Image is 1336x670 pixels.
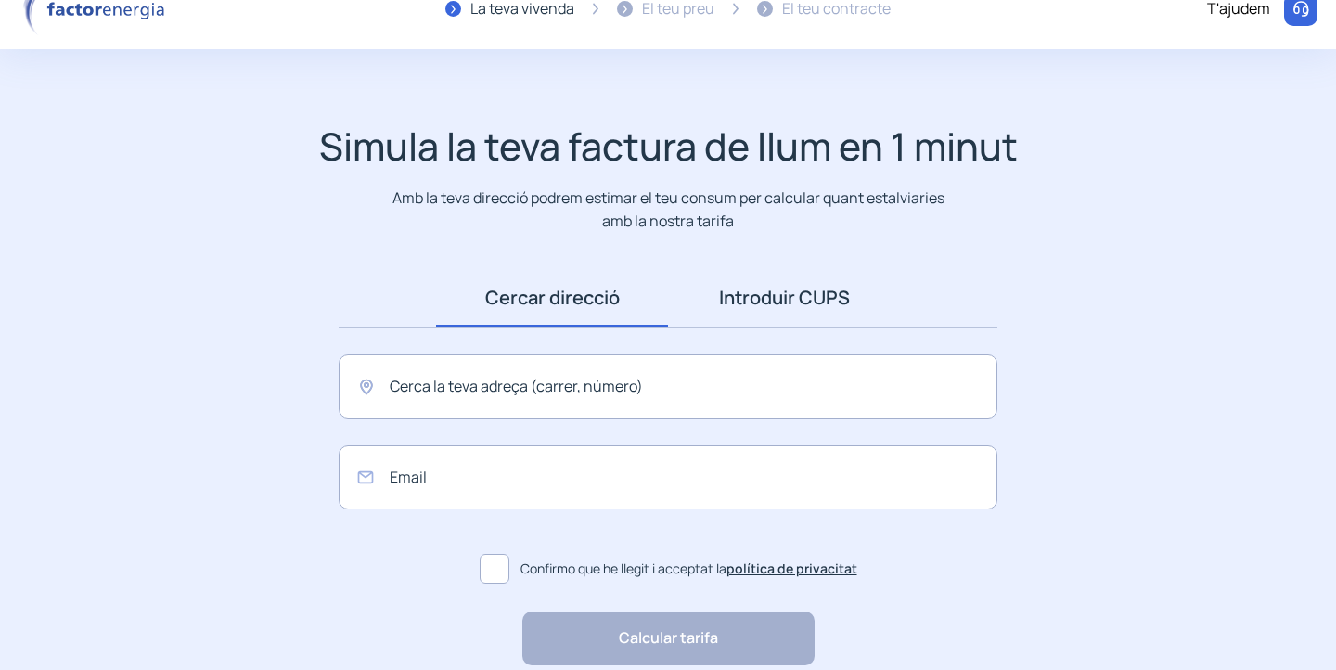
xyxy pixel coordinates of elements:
[668,269,900,327] a: Introduir CUPS
[436,269,668,327] a: Cercar direcció
[726,560,857,577] a: política de privacitat
[319,123,1018,169] h1: Simula la teva factura de llum en 1 minut
[520,559,857,579] span: Confirmo que he llegit i acceptat la
[389,187,948,232] p: Amb la teva direcció podrem estimar el teu consum per calcular quant estalviaries amb la nostra t...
